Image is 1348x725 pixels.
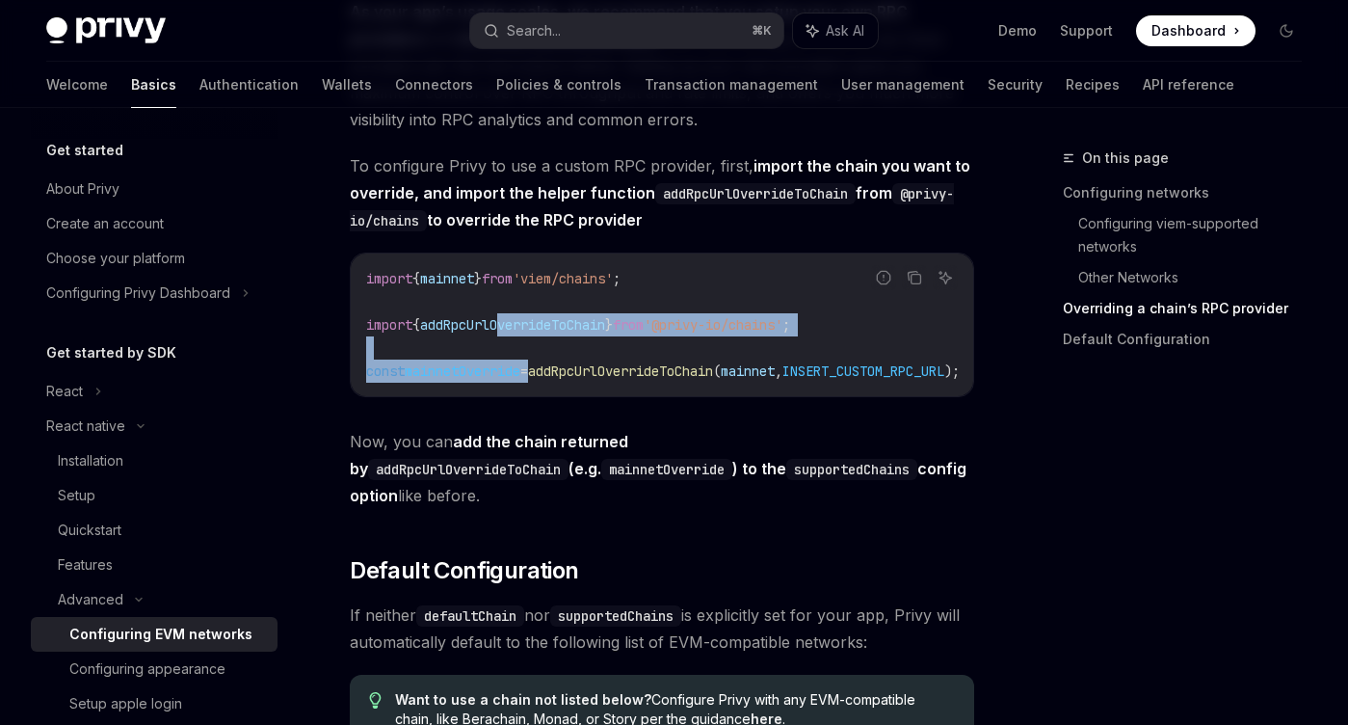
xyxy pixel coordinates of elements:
[1060,21,1113,40] a: Support
[474,270,482,287] span: }
[395,62,473,108] a: Connectors
[31,478,278,513] a: Setup
[366,316,412,334] span: import
[420,270,474,287] span: mainnet
[31,652,278,686] a: Configuring appearance
[46,17,166,44] img: dark logo
[46,62,108,108] a: Welcome
[902,265,927,290] button: Copy the contents from the code block
[412,270,420,287] span: {
[1066,62,1120,108] a: Recipes
[369,692,383,710] svg: Tip
[793,13,878,48] button: Ask AI
[721,362,775,380] span: mainnet
[58,484,95,507] div: Setup
[366,270,412,287] span: import
[46,247,185,270] div: Choose your platform
[1151,21,1226,40] span: Dashboard
[58,588,123,611] div: Advanced
[350,156,970,229] strong: import the chain you want to override, and import the helper function from to override the RPC pr...
[416,605,524,627] code: defaultChain
[520,362,528,380] span: =
[550,605,681,627] code: supportedChains
[470,13,784,48] button: Search...⌘K
[46,282,230,305] div: Configuring Privy Dashboard
[944,362,960,380] span: );
[655,183,856,204] code: addRpcUrlOverrideToChain
[601,459,732,480] code: mainnetOverride
[69,623,252,646] div: Configuring EVM networks
[350,432,966,505] strong: add the chain returned by (e.g. ) to the config option
[826,21,864,40] span: Ask AI
[1271,15,1302,46] button: Toggle dark mode
[58,519,121,542] div: Quickstart
[1078,208,1317,262] a: Configuring viem-supported networks
[395,691,651,708] strong: Want to use a chain not listed below?
[1063,177,1317,208] a: Configuring networks
[368,459,568,480] code: addRpcUrlOverrideToChain
[786,459,917,480] code: supportedChains
[528,362,713,380] span: addRpcUrlOverrideToChain
[58,449,123,472] div: Installation
[1143,62,1234,108] a: API reference
[69,658,225,681] div: Configuring appearance
[31,206,278,241] a: Create an account
[1082,147,1169,170] span: On this page
[507,19,561,42] div: Search...
[131,62,176,108] a: Basics
[322,62,372,108] a: Wallets
[58,553,113,577] div: Features
[405,362,520,380] span: mainnetOverride
[613,270,621,287] span: ;
[350,183,954,231] code: @privy-io/chains
[366,362,405,380] span: const
[613,316,644,334] span: from
[933,265,958,290] button: Ask AI
[46,341,176,364] h5: Get started by SDK
[752,23,772,39] span: ⌘ K
[46,380,83,403] div: React
[350,428,974,509] span: Now, you can like before.
[31,241,278,276] a: Choose your platform
[713,362,721,380] span: (
[46,415,125,438] div: React native
[31,172,278,206] a: About Privy
[871,265,896,290] button: Report incorrect code
[420,316,605,334] span: addRpcUrlOverrideToChain
[513,270,613,287] span: 'viem/chains'
[841,62,965,108] a: User management
[782,362,944,380] span: INSERT_CUSTOM_RPC_URL
[350,555,578,586] span: Default Configuration
[775,362,782,380] span: ,
[1063,324,1317,355] a: Default Configuration
[46,177,119,201] div: About Privy
[1078,262,1317,293] a: Other Networks
[31,686,278,721] a: Setup apple login
[1136,15,1255,46] a: Dashboard
[412,316,420,334] span: {
[1063,293,1317,324] a: Overriding a chain’s RPC provider
[31,443,278,478] a: Installation
[645,62,818,108] a: Transaction management
[69,692,182,715] div: Setup apple login
[350,602,974,656] span: If neither nor is explicitly set for your app, Privy will automatically default to the following ...
[46,212,164,235] div: Create an account
[644,316,782,334] span: '@privy-io/chains'
[31,513,278,548] a: Quickstart
[46,139,123,162] h5: Get started
[199,62,299,108] a: Authentication
[988,62,1043,108] a: Security
[31,548,278,582] a: Features
[350,152,974,233] span: To configure Privy to use a custom RPC provider, first,
[605,316,613,334] span: }
[496,62,621,108] a: Policies & controls
[31,617,278,652] a: Configuring EVM networks
[482,270,513,287] span: from
[782,316,790,334] span: ;
[998,21,1037,40] a: Demo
